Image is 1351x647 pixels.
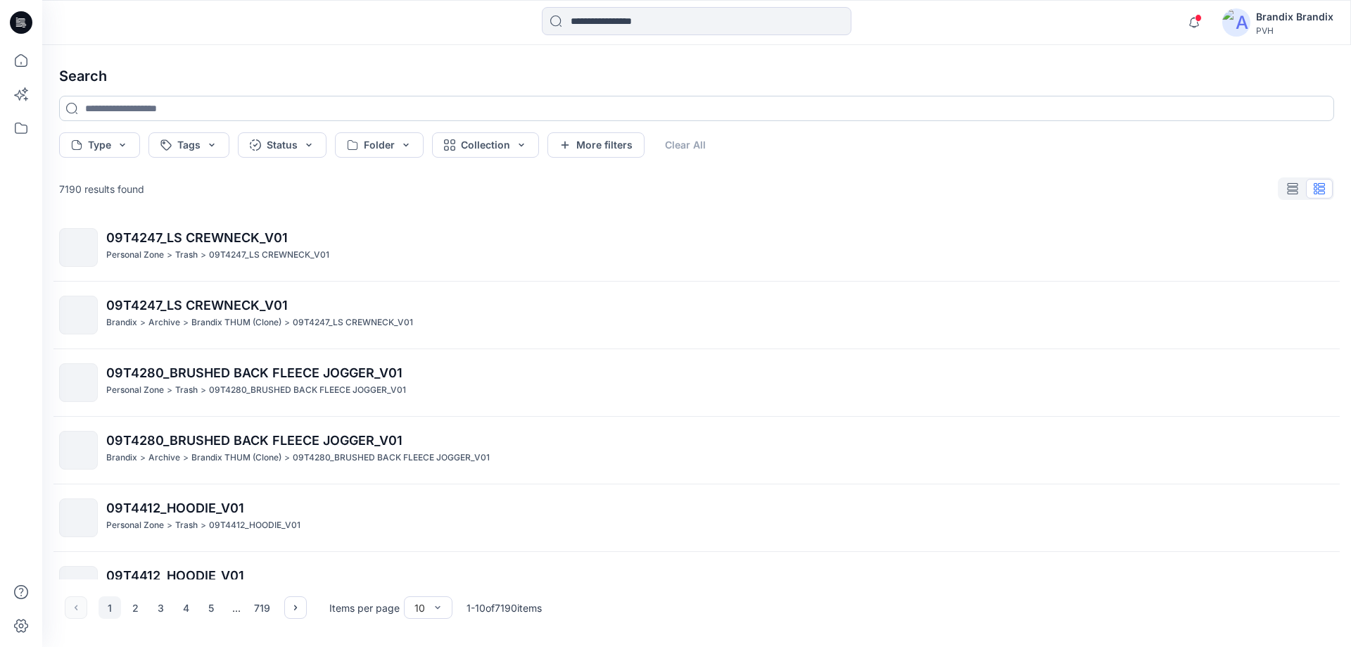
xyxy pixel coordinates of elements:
[175,596,197,619] button: 4
[293,451,490,465] p: 09T4280_BRUSHED BACK FLEECE JOGGER_V01
[106,568,244,583] span: 09T4412_HOODIE_V01
[106,315,137,330] p: Brandix
[284,451,290,465] p: >
[1256,25,1333,36] div: PVH
[106,518,164,533] p: Personal Zone
[106,383,164,398] p: Personal Zone
[51,355,1343,410] a: 09T4280_BRUSHED BACK FLEECE JOGGER_V01Personal Zone>Trash>09T4280_BRUSHED BACK FLEECE JOGGER_V01
[201,248,206,263] p: >
[209,248,329,263] p: 09T4247_LS CREWNECK_V01
[1222,8,1250,37] img: avatar
[48,56,1345,96] h4: Search
[99,596,121,619] button: 1
[167,518,172,533] p: >
[547,132,645,158] button: More filters
[1256,8,1333,25] div: Brandix Brandix
[140,451,146,465] p: >
[183,451,189,465] p: >
[149,596,172,619] button: 3
[414,601,425,615] div: 10
[106,248,164,263] p: Personal Zone
[106,298,288,313] span: 09T4247_LS CREWNECK_V01
[432,132,539,158] button: Collection
[106,230,288,245] span: 09T4247_LS CREWNECK_V01
[201,383,206,398] p: >
[238,132,326,158] button: Status
[124,596,146,619] button: 2
[175,518,198,533] p: Trash
[106,501,244,515] span: 09T4412_HOODIE_V01
[51,287,1343,343] a: 09T4247_LS CREWNECK_V01Brandix>Archive>Brandix THUM (Clone)>09T4247_LS CREWNECK_V01
[175,248,198,263] p: Trash
[148,132,229,158] button: Tags
[106,451,137,465] p: Brandix
[335,132,424,158] button: Folder
[225,596,248,619] div: ...
[175,383,198,398] p: Trash
[467,601,542,615] p: 1 - 10 of 7190 items
[191,451,281,465] p: Brandix THUM (Clone)
[106,433,402,448] span: 09T4280_BRUSHED BACK FLEECE JOGGER_V01
[59,182,144,196] p: 7190 results found
[183,315,189,330] p: >
[51,422,1343,478] a: 09T4280_BRUSHED BACK FLEECE JOGGER_V01Brandix>Archive>Brandix THUM (Clone)>09T4280_BRUSHED BACK F...
[191,315,281,330] p: Brandix THUM (Clone)
[329,601,400,615] p: Items per page
[59,132,140,158] button: Type
[167,383,172,398] p: >
[201,518,206,533] p: >
[167,248,172,263] p: >
[209,518,300,533] p: 09T4412_HOODIE_V01
[209,383,406,398] p: 09T4280_BRUSHED BACK FLEECE JOGGER_V01
[200,596,222,619] button: 5
[106,365,402,380] span: 09T4280_BRUSHED BACK FLEECE JOGGER_V01
[51,220,1343,275] a: 09T4247_LS CREWNECK_V01Personal Zone>Trash>09T4247_LS CREWNECK_V01
[51,558,1343,613] a: 09T4412_HOODIE_V01Personal Zone>Trash>09T4412_HOODIE_V01
[148,315,180,330] p: Archive
[51,490,1343,546] a: 09T4412_HOODIE_V01Personal Zone>Trash>09T4412_HOODIE_V01
[140,315,146,330] p: >
[284,315,290,330] p: >
[250,596,273,619] button: 719
[148,451,180,465] p: Archive
[293,315,413,330] p: 09T4247_LS CREWNECK_V01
